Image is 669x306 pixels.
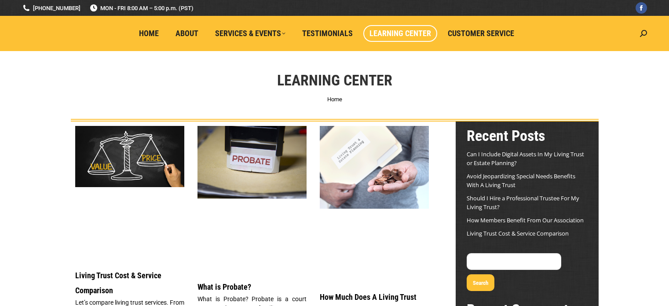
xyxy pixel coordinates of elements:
button: Search [467,274,494,291]
a: Can I Include Digital Assets In My Living Trust or Estate Planning? [467,150,584,167]
span: Services & Events [215,29,285,38]
h1: Learning Center [277,70,392,90]
span: Customer Service [448,29,514,38]
span: MON - FRI 8:00 AM – 5:00 p.m. (PST) [89,4,194,12]
a: Living Trust Cost [320,126,429,281]
a: Should I Hire a Professional Trustee For My Living Trust? [467,194,579,211]
img: Living Trust Cost [320,126,429,209]
a: Avoid Jeopardizing Special Needs Benefits With A Living Trust [467,172,575,189]
span: Learning Center [369,29,431,38]
a: Testimonials [296,25,359,42]
a: Living Trust Cost & Service Comparison [467,229,569,237]
h2: Recent Posts [467,126,588,145]
a: How Members Benefit From Our Association [467,216,584,224]
a: Living Trust Cost & Service Comparison [75,271,161,295]
a: Facebook page opens in new window [636,2,647,14]
a: Learning Center [363,25,437,42]
span: About [175,29,198,38]
a: Home [133,25,165,42]
a: Living Trust Service and Price Comparison Blog Image [75,126,184,259]
span: Home [139,29,159,38]
img: Living Trust Service and Price Comparison Blog Image [75,126,184,187]
span: Testimonials [302,29,353,38]
a: [PHONE_NUMBER] [22,4,80,12]
a: Customer Service [442,25,520,42]
a: About [169,25,205,42]
a: What is Probate? [197,282,251,291]
a: Home [327,96,342,103]
a: What is Probate? [197,126,307,271]
img: What is Probate? [197,126,307,199]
